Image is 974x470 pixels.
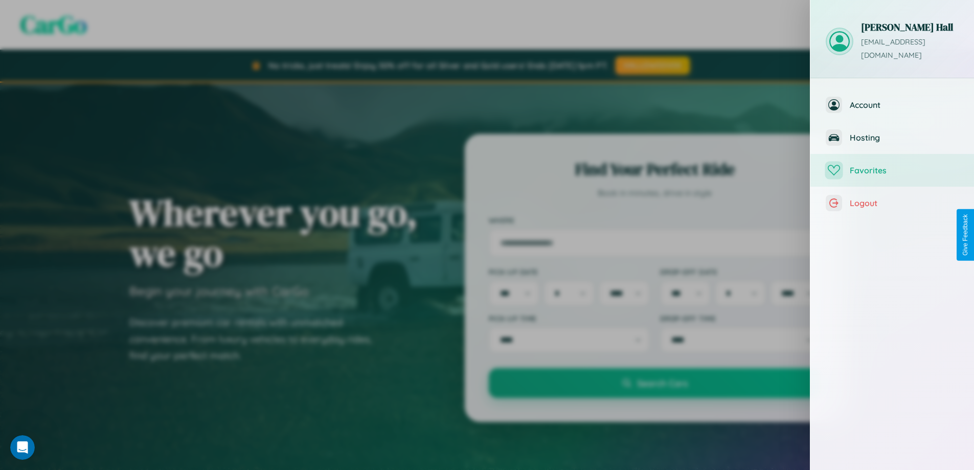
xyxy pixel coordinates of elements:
[810,121,974,154] button: Hosting
[861,20,959,34] h3: [PERSON_NAME] Hall
[810,154,974,187] button: Favorites
[861,36,959,62] p: [EMAIL_ADDRESS][DOMAIN_NAME]
[850,165,959,175] span: Favorites
[850,100,959,110] span: Account
[810,187,974,219] button: Logout
[850,198,959,208] span: Logout
[810,88,974,121] button: Account
[962,214,969,256] div: Give Feedback
[850,132,959,143] span: Hosting
[10,435,35,460] iframe: Intercom live chat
